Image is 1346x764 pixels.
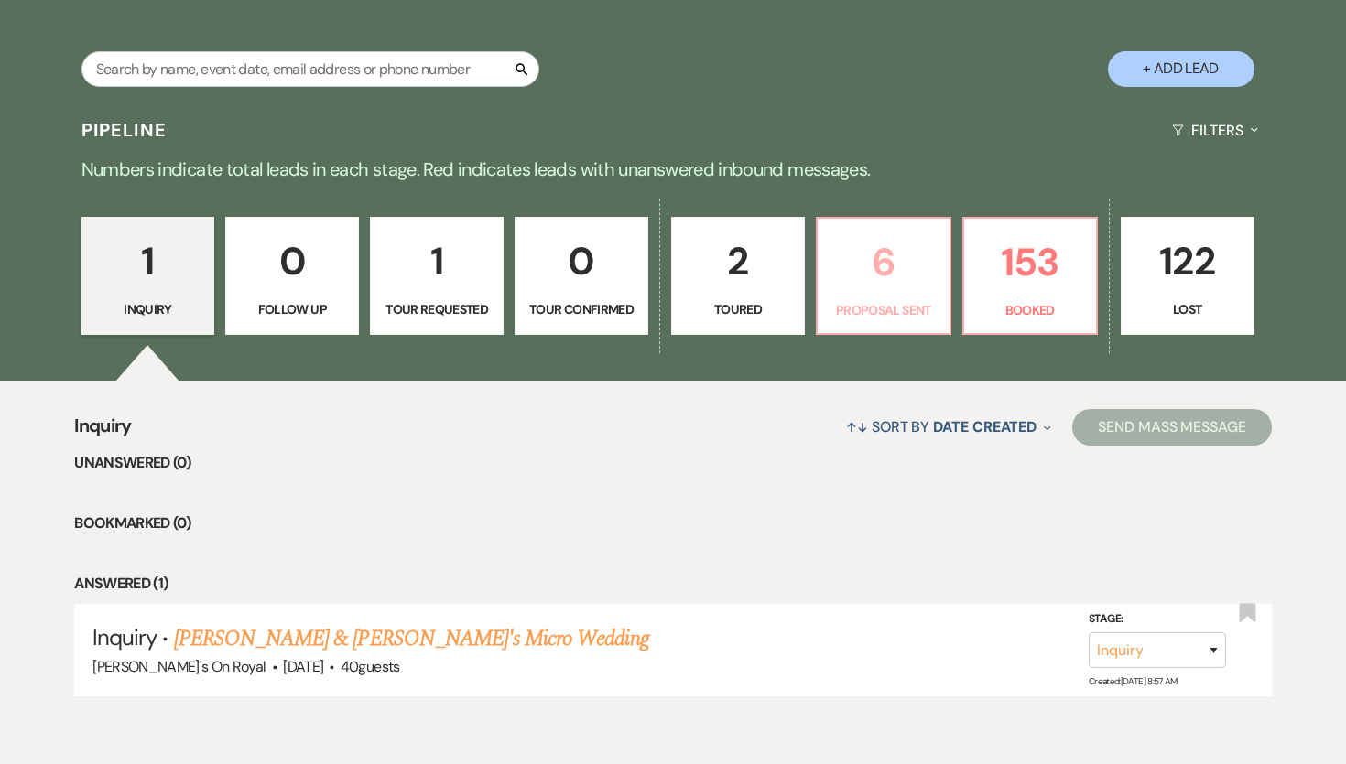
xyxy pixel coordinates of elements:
[237,299,347,319] p: Follow Up
[683,299,793,319] p: Toured
[92,657,266,676] span: [PERSON_NAME]'s On Royal
[81,217,215,336] a: 1Inquiry
[74,511,1272,535] li: Bookmarked (0)
[839,403,1058,451] button: Sort By Date Created
[1089,675,1178,687] span: Created: [DATE] 8:57 AM
[341,657,400,676] span: 40 guests
[829,300,939,320] p: Proposal Sent
[1165,106,1265,155] button: Filters
[975,300,1085,320] p: Booked
[81,117,168,143] h3: Pipeline
[370,217,504,336] a: 1Tour Requested
[829,231,939,293] p: 6
[846,417,868,436] span: ↑↓
[382,299,492,319] p: Tour Requested
[14,155,1332,184] p: Numbers indicate total leads in each stage. Red indicates leads with unanswered inbound messages.
[816,217,951,336] a: 6Proposal Sent
[93,231,203,292] p: 1
[1121,217,1254,336] a: 122Lost
[74,572,1272,596] li: Answered (1)
[1133,231,1243,292] p: 122
[382,231,492,292] p: 1
[93,299,203,319] p: Inquiry
[515,217,648,336] a: 0Tour Confirmed
[1108,51,1254,87] button: + Add Lead
[237,231,347,292] p: 0
[683,231,793,292] p: 2
[283,657,323,676] span: [DATE]
[975,231,1085,293] p: 153
[526,231,636,292] p: 0
[74,451,1272,475] li: Unanswered (0)
[933,417,1037,436] span: Date Created
[174,622,649,655] a: [PERSON_NAME] & [PERSON_NAME]'s Micro Wedding
[1089,609,1226,629] label: Stage:
[962,217,1098,336] a: 153Booked
[225,217,359,336] a: 0Follow Up
[526,299,636,319] p: Tour Confirmed
[92,623,157,651] span: Inquiry
[671,217,805,336] a: 2Toured
[74,412,132,451] span: Inquiry
[1072,409,1272,446] button: Send Mass Message
[81,51,539,87] input: Search by name, event date, email address or phone number
[1133,299,1243,319] p: Lost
